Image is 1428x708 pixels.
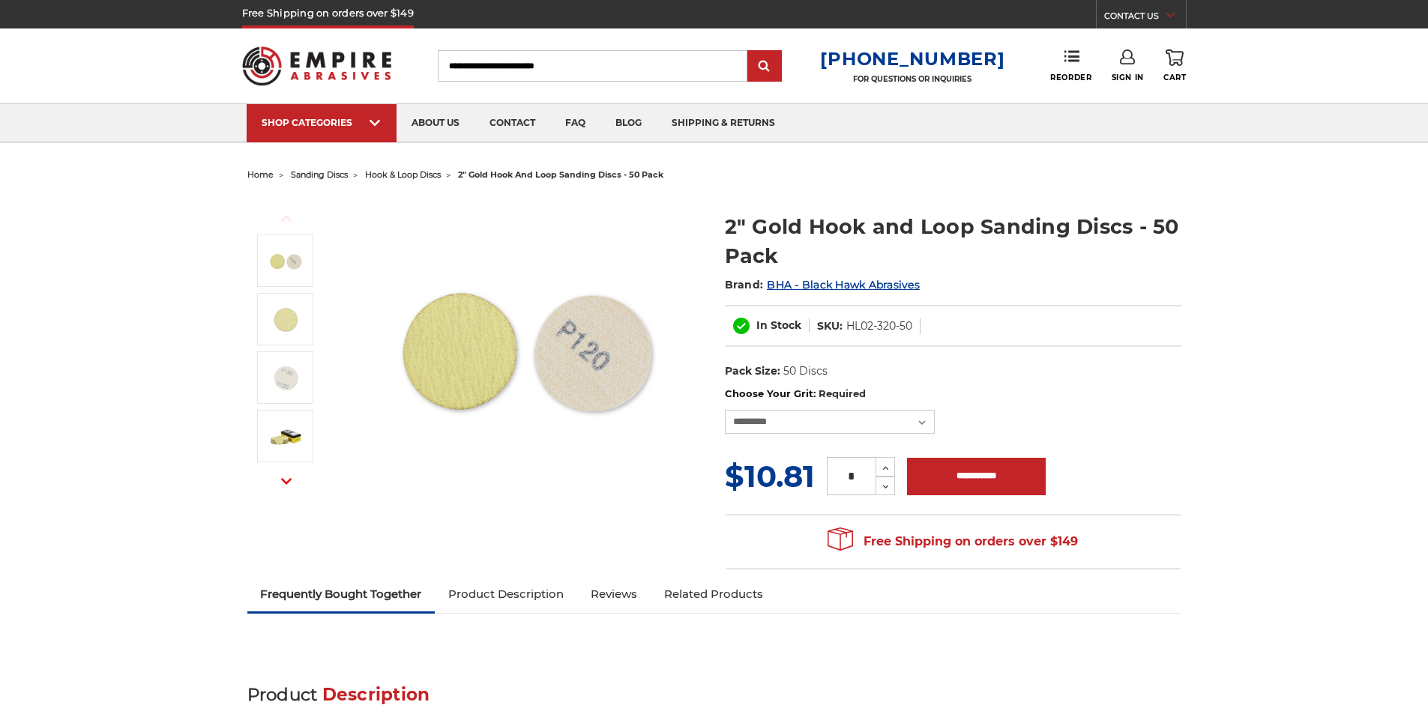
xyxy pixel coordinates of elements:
[651,578,777,611] a: Related Products
[247,578,436,611] a: Frequently Bought Together
[475,104,550,142] a: contact
[322,684,430,705] span: Description
[1050,73,1091,82] span: Reorder
[846,318,912,334] dd: HL02-320-50
[247,684,318,705] span: Product
[242,37,392,95] img: Empire Abrasives
[550,104,600,142] a: faq
[1163,49,1186,82] a: Cart
[1104,7,1186,28] a: CONTACT US
[262,117,382,128] div: SHOP CATEGORIES
[365,169,441,180] a: hook & loop discs
[820,74,1004,84] p: FOR QUESTIONS OR INQUIRIES
[247,169,274,180] a: home
[725,387,1181,402] label: Choose Your Grit:
[268,202,304,235] button: Previous
[435,578,577,611] a: Product Description
[291,169,348,180] a: sanding discs
[725,363,780,379] dt: Pack Size:
[750,52,780,82] input: Submit
[756,318,801,332] span: In Stock
[376,196,675,496] img: 2 inch hook loop sanding discs gold
[1112,73,1144,82] span: Sign In
[828,527,1078,557] span: Free Shipping on orders over $149
[725,278,764,291] span: Brand:
[1050,49,1091,82] a: Reorder
[267,242,304,279] img: 2 inch hook loop sanding discs gold
[397,104,475,142] a: about us
[577,578,651,611] a: Reviews
[767,278,920,291] a: BHA - Black Hawk Abrasives
[783,363,828,379] dd: 50 Discs
[657,104,790,142] a: shipping & returns
[817,318,843,334] dt: SKU:
[725,458,815,494] span: $10.81
[267,417,304,455] img: 50 pack - gold 2 inch hook and loop sanding discs
[725,212,1181,270] h1: 2" Gold Hook and Loop Sanding Discs - 50 Pack
[458,169,663,180] span: 2" gold hook and loop sanding discs - 50 pack
[267,359,304,396] img: premium velcro backed 2 inch sanding disc
[819,387,866,399] small: Required
[1163,73,1186,82] span: Cart
[268,465,304,497] button: Next
[600,104,657,142] a: blog
[267,300,304,338] img: 2" gold sanding disc with hook and loop backing
[820,48,1004,70] a: [PHONE_NUMBER]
